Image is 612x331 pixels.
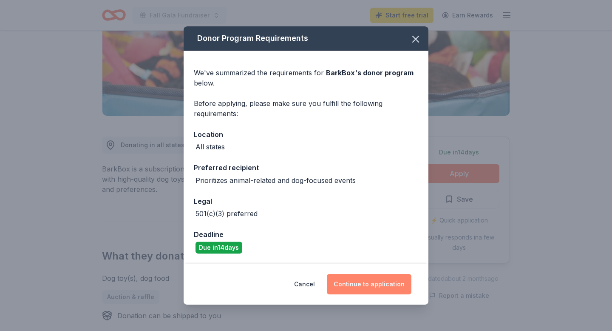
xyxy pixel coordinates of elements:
div: All states [195,142,225,152]
div: Location [194,129,418,140]
div: We've summarized the requirements for below. [194,68,418,88]
div: Due in 14 days [195,242,242,254]
span: BarkBox 's donor program [326,68,414,77]
div: Deadline [194,229,418,240]
div: 501(c)(3) preferred [195,208,258,219]
div: Prioritizes animal-related and dog-focused events [195,175,356,185]
div: Before applying, please make sure you fulfill the following requirements: [194,98,418,119]
div: Legal [194,196,418,207]
button: Continue to application [327,274,411,294]
button: Cancel [294,274,315,294]
div: Donor Program Requirements [184,26,428,51]
div: Preferred recipient [194,162,418,173]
